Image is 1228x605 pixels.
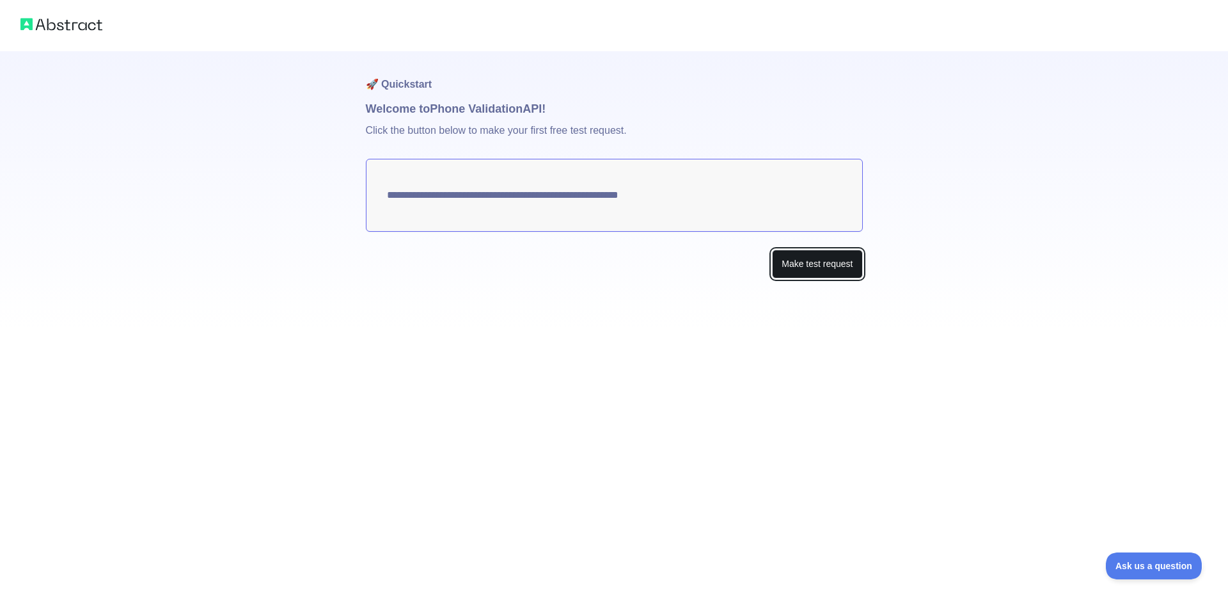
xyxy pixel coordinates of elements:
[366,100,863,118] h1: Welcome to Phone Validation API!
[366,51,863,100] h1: 🚀 Quickstart
[772,250,862,278] button: Make test request
[1106,553,1202,579] iframe: Toggle Customer Support
[20,15,102,33] img: Abstract logo
[366,118,863,159] p: Click the button below to make your first free test request.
